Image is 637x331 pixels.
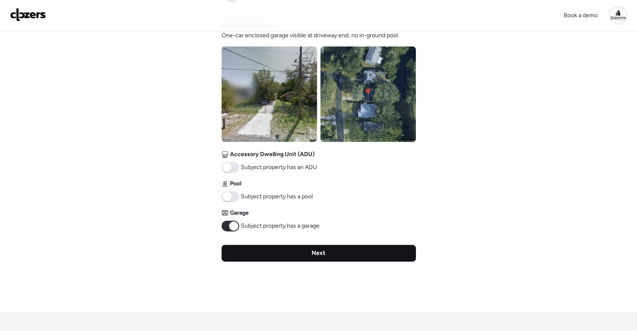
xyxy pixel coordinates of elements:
span: Book a demo [564,12,598,19]
span: Accessory Dwelling Unit (ADU) [230,150,315,159]
span: Garage [230,209,249,217]
span: One-car enclosed garage visible at driveway end; no in-ground pool. [222,31,399,40]
img: Logo [10,8,46,21]
span: Next [312,249,325,257]
span: Subject property has a garage [241,222,320,230]
span: Subject property has a pool [241,192,313,201]
span: Subject property has an ADU [241,163,317,172]
span: Pool [230,180,241,188]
